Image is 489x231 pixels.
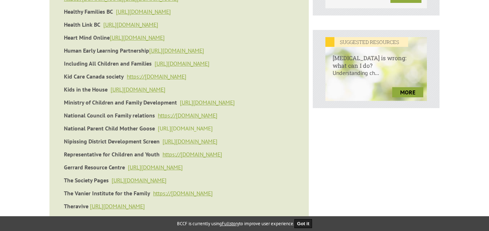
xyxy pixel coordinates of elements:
h6: [MEDICAL_DATA] is wrong: what can I do? [325,47,427,69]
strong: Heart Mind Online [64,34,110,41]
strong: Including All Children and Families [64,60,152,67]
a: [URL][DOMAIN_NAME] [155,60,209,67]
strong: Human Early Learning Partnership [64,47,149,54]
strong: Health Link BC [64,21,100,28]
strong: Kids in the House [64,86,108,93]
strong: Theravive [64,203,88,210]
a: [URL][DOMAIN_NAME] [111,86,165,93]
strong: Young Parents Support Network [64,216,145,223]
em: SUGGESTED RESOURCES [325,37,408,47]
a: [URL][DOMAIN_NAME] [103,21,158,28]
a: [URL][DOMAIN_NAME] [110,34,165,41]
a: [DOMAIN_NAME] [176,112,217,119]
a: [URL][DOMAIN_NAME] [90,203,145,210]
a: [URL][DOMAIN_NAME] [180,99,235,106]
a: [URL][DOMAIN_NAME] [158,125,213,132]
a: more [392,87,423,97]
p: Understanding ch... [325,69,427,84]
a: [URL][DOMAIN_NAME] [163,138,217,145]
strong: Ministry of Children and Family Development [64,99,177,106]
a: [URL][DOMAIN_NAME] [116,8,171,15]
strong: The Society Pages [64,177,109,184]
a: https:// [127,73,145,80]
button: Got it [294,219,312,228]
a: https:// [153,190,171,197]
a: Fullstory [222,221,239,227]
strong: National Council on Family relations [64,112,155,119]
strong: National Parent Child Mother Goose [64,125,155,132]
a: [URL][DOMAIN_NAME] [149,47,204,54]
strong: Gerrard Resource Centre [64,164,125,171]
strong: Nipissing District Development Screen [64,138,160,145]
a: [DOMAIN_NAME] [171,190,213,197]
a: https:// [158,112,176,119]
a: [URL][DOMAIN_NAME] [148,216,203,223]
a: https:// [163,151,181,158]
strong: Healthy Families BC [64,8,113,15]
strong: Kid Care Canada society [64,73,124,80]
a: [URL][DOMAIN_NAME] [128,164,183,171]
a: [URL][DOMAIN_NAME] [112,177,166,184]
a: [DOMAIN_NAME] [181,151,222,158]
a: [DOMAIN_NAME] [145,73,186,80]
strong: Representative for Children and Youth [64,151,160,158]
strong: The Vanier Institute for the Family [64,190,150,197]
